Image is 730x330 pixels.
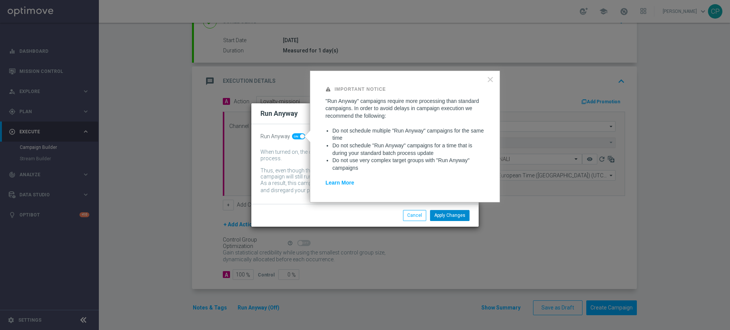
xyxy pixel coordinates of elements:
li: Do not schedule "Run Anyway" campaigns for a time that is during your standard batch process update [332,142,484,157]
button: Close [487,73,494,85]
div: Thus, even though the batch-data process might not be complete by then, the campaign will still r... [260,167,458,180]
strong: Important Notice [335,87,386,92]
div: When turned on, the campaign will be executed regardless of your site's batch-data process. [260,149,458,162]
p: "Run Anyway" campaigns require more processing than standard campaigns. In order to avoid delays ... [325,98,484,120]
div: As a result, this campaign might include customers whose data has been changed and disregard your... [260,180,458,195]
span: Run Anyway [260,133,290,140]
button: Apply Changes [430,210,470,221]
button: Cancel [403,210,426,221]
h2: Run Anyway [260,109,298,118]
li: Do not use very complex target groups with "Run Anyway" campaigns [332,157,484,172]
li: Do not schedule multiple "Run Anyway" campaigns for the same time [332,127,484,142]
a: Learn More [325,180,354,186]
